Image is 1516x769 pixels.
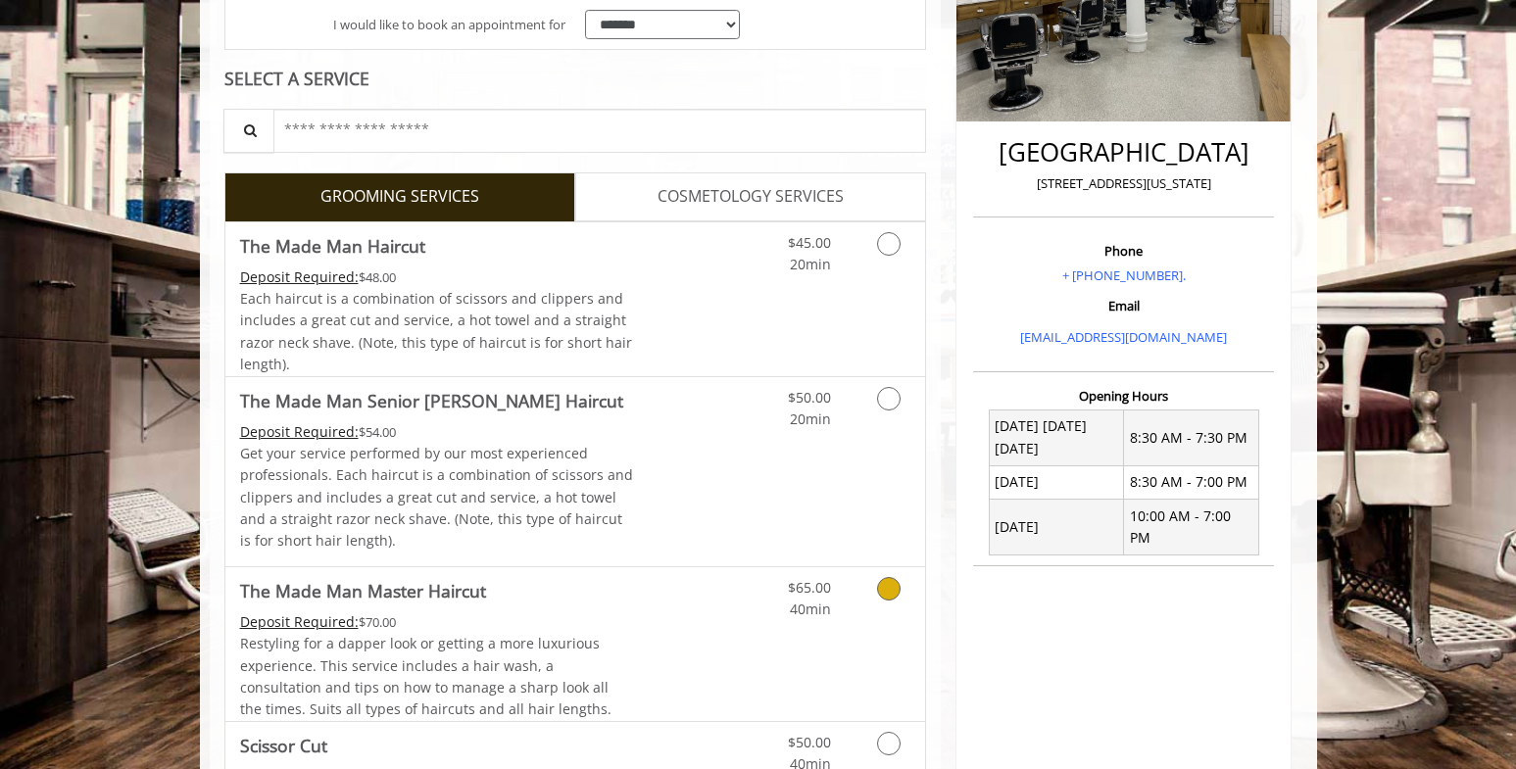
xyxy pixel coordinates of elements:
[1124,500,1259,555] td: 10:00 AM - 7:00 PM
[989,409,1124,465] td: [DATE] [DATE] [DATE]
[240,732,327,759] b: Scissor Cut
[240,443,634,553] p: Get your service performed by our most experienced professionals. Each haircut is a combination o...
[333,15,565,35] span: I would like to book an appointment for
[790,255,831,273] span: 20min
[1124,409,1259,465] td: 8:30 AM - 7:30 PM
[788,578,831,597] span: $65.00
[790,409,831,428] span: 20min
[240,232,425,260] b: The Made Man Haircut
[1062,266,1186,284] a: + [PHONE_NUMBER].
[223,109,274,153] button: Service Search
[978,173,1269,194] p: [STREET_ADDRESS][US_STATE]
[978,138,1269,167] h2: [GEOGRAPHIC_DATA]
[1020,328,1227,346] a: [EMAIL_ADDRESS][DOMAIN_NAME]
[788,388,831,407] span: $50.00
[788,733,831,751] span: $50.00
[240,267,359,286] span: This service needs some Advance to be paid before we block your appointment
[978,299,1269,312] h3: Email
[240,387,623,414] b: The Made Man Senior [PERSON_NAME] Haircut
[240,611,634,633] div: $70.00
[989,500,1124,555] td: [DATE]
[978,244,1269,258] h3: Phone
[788,233,831,252] span: $45.00
[1124,465,1259,499] td: 8:30 AM - 7:00 PM
[320,184,479,210] span: GROOMING SERVICES
[658,184,844,210] span: COSMETOLOGY SERVICES
[240,421,634,443] div: $54.00
[240,577,486,604] b: The Made Man Master Haircut
[240,289,632,373] span: Each haircut is a combination of scissors and clippers and includes a great cut and service, a ho...
[790,600,831,618] span: 40min
[989,465,1124,499] td: [DATE]
[240,422,359,441] span: This service needs some Advance to be paid before we block your appointment
[240,612,359,631] span: This service needs some Advance to be paid before we block your appointment
[224,70,927,88] div: SELECT A SERVICE
[240,634,611,718] span: Restyling for a dapper look or getting a more luxurious experience. This service includes a hair ...
[240,266,634,288] div: $48.00
[973,389,1274,403] h3: Opening Hours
